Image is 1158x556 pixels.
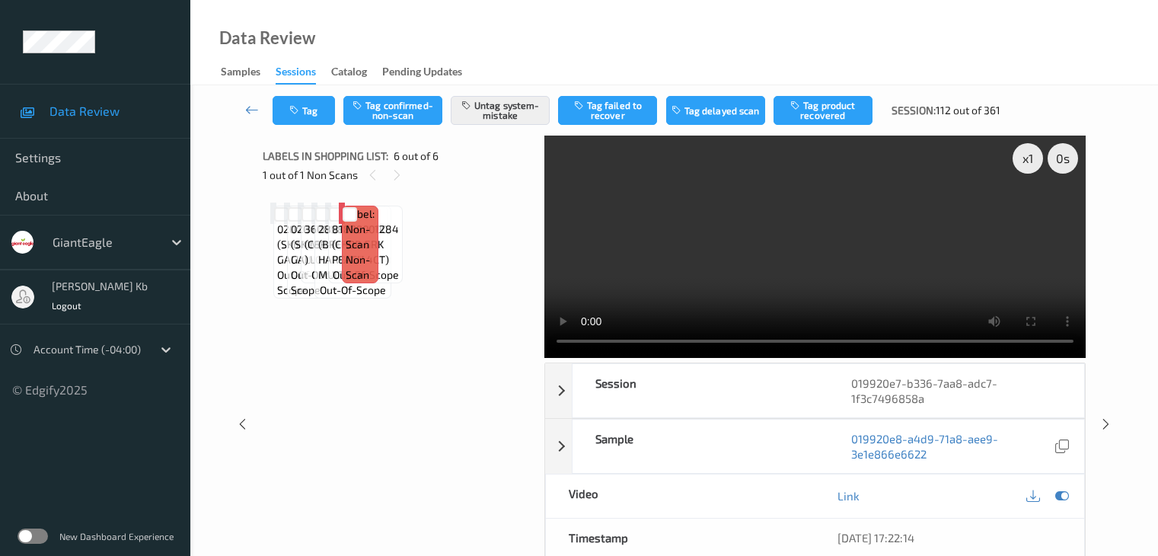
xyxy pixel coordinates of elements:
span: Label: Non-Scan [346,206,375,252]
button: Tag confirmed-non-scan [343,96,442,125]
div: Data Review [219,30,315,46]
div: Video [546,475,815,518]
span: Labels in shopping list: [263,149,388,164]
div: 1 out of 1 Non Scans [263,165,534,184]
div: Sample [573,420,828,473]
span: Label: 28988900000 (BREAD HARVEST MULT) [318,206,388,283]
div: Sample019920e8-a4d9-71a8-aee9-3e1e866e6622 [545,419,1085,474]
button: Tag [273,96,335,125]
div: 019920e7-b336-7aa8-adc7-1f3c7496858a [828,364,1084,417]
span: out-of-scope [320,283,386,298]
button: Untag system-mistake [451,96,550,125]
div: 0 s [1048,143,1078,174]
span: Label: 02047114021 (SKIM 1/2 GALLON ) [277,206,340,267]
div: Catalog [331,64,367,83]
a: Catalog [331,62,382,83]
span: out-of-scope [277,267,340,298]
span: Label: 02047114021 (SKIM 1/2 GALLON ) [291,206,354,267]
span: 112 out of 361 [936,103,1000,118]
span: out-of-scope [311,267,378,283]
a: Sessions [276,62,331,85]
span: out-of-scope [333,267,399,283]
div: Session019920e7-b336-7aa8-adc7-1f3c7496858a [545,363,1085,418]
span: Label: 81829001284 (CHOB GRK PEACH 4CT) [332,206,399,267]
a: Link [837,488,860,503]
span: non-scan [346,252,375,283]
button: Tag product recovered [774,96,872,125]
span: out-of-scope [291,267,354,298]
span: Label: 3606000534759 (CERAVE CREAM ) [305,206,384,267]
span: Session: [892,103,936,118]
div: [DATE] 17:22:14 [837,530,1061,545]
a: Pending Updates [382,62,477,83]
span: 6 out of 6 [394,149,439,164]
div: Sessions [276,64,316,85]
a: 019920e8-a4d9-71a8-aee9-3e1e866e6622 [851,431,1052,462]
div: x 1 [1013,143,1043,174]
div: Session [573,364,828,417]
button: Tag failed to recover [558,96,657,125]
button: Tag delayed scan [666,96,765,125]
a: Samples [221,62,276,83]
div: Samples [221,64,260,83]
div: Pending Updates [382,64,462,83]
